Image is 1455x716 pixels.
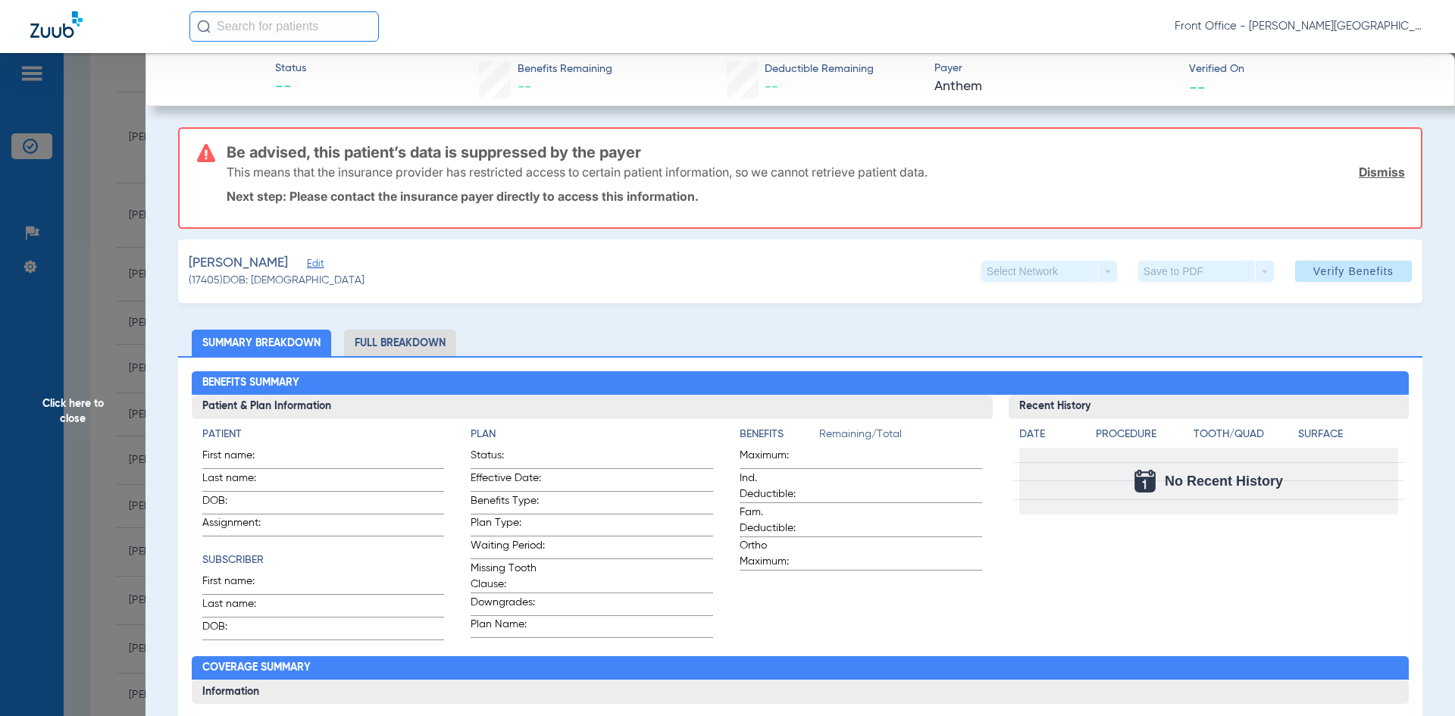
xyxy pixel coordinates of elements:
span: Last name: [202,596,277,617]
h2: Coverage Summary [192,656,1410,680]
app-breakdown-title: Procedure [1096,427,1188,448]
iframe: Chat Widget [1379,643,1455,716]
span: Verify Benefits [1313,265,1394,277]
span: Maximum: [740,448,814,468]
img: Search Icon [197,20,211,33]
span: -- [1189,79,1206,95]
h4: Patient [202,427,445,442]
span: Last name: [202,471,277,491]
img: Calendar [1134,470,1156,492]
span: -- [765,80,778,94]
h3: Patient & Plan Information [192,395,993,419]
span: Ind. Deductible: [740,471,814,502]
span: Assignment: [202,515,277,536]
h3: Recent History [1009,395,1410,419]
span: Remaining/Total [819,427,982,448]
li: Full Breakdown [344,330,456,356]
img: Zuub Logo [30,11,83,38]
span: Missing Tooth Clause: [471,561,545,592]
button: Verify Benefits [1295,261,1412,282]
span: Effective Date: [471,471,545,491]
app-breakdown-title: Benefits [740,427,819,448]
h4: Subscriber [202,552,445,568]
h4: Plan [471,427,713,442]
img: error-icon [197,144,215,162]
a: Dismiss [1359,164,1405,180]
h4: Date [1019,427,1083,442]
h4: Benefits [740,427,819,442]
h3: Be advised, this patient’s data is suppressed by the payer [227,145,1405,160]
span: Plan Name: [471,617,545,637]
span: Status [275,61,306,77]
p: This means that the insurance provider has restricted access to certain patient information, so w... [227,164,928,180]
span: Status: [471,448,545,468]
span: Edit [307,258,321,273]
span: (17405) DOB: [DEMOGRAPHIC_DATA] [189,273,365,289]
app-breakdown-title: Date [1019,427,1083,448]
span: Benefits Remaining [518,61,612,77]
span: Waiting Period: [471,538,545,558]
h4: Tooth/Quad [1194,427,1294,442]
app-breakdown-title: Surface [1298,427,1398,448]
span: -- [518,80,531,94]
span: DOB: [202,619,277,639]
span: First name: [202,574,277,594]
span: No Recent History [1165,474,1283,489]
span: Ortho Maximum: [740,538,814,570]
span: Fam. Deductible: [740,505,814,536]
h3: Information [192,680,1410,704]
input: Search for patients [189,11,379,42]
span: Plan Type: [471,515,545,536]
p: Next step: Please contact the insurance payer directly to access this information. [227,189,1405,204]
span: -- [275,77,306,98]
span: Payer [934,61,1176,77]
span: Deductible Remaining [765,61,874,77]
span: DOB: [202,493,277,514]
span: Downgrades: [471,595,545,615]
h4: Surface [1298,427,1398,442]
app-breakdown-title: Tooth/Quad [1194,427,1294,448]
h4: Procedure [1096,427,1188,442]
span: [PERSON_NAME] [189,254,288,273]
span: First name: [202,448,277,468]
span: Anthem [934,77,1176,96]
span: Benefits Type: [471,493,545,514]
h2: Benefits Summary [192,371,1410,396]
li: Summary Breakdown [192,330,331,356]
span: Front Office - [PERSON_NAME][GEOGRAPHIC_DATA] Dental Care [1175,19,1425,34]
span: Verified On [1189,61,1431,77]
